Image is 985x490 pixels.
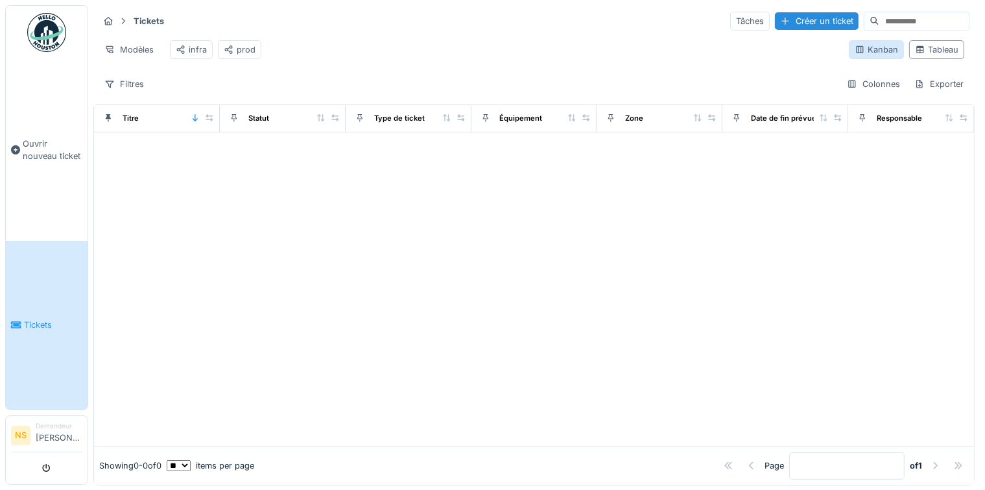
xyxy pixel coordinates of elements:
[99,75,150,93] div: Filtres
[765,459,784,472] div: Page
[23,138,82,162] span: Ouvrir nouveau ticket
[24,319,82,331] span: Tickets
[11,426,30,445] li: NS
[11,421,82,452] a: NS Demandeur[PERSON_NAME]
[910,459,922,472] strong: of 1
[36,421,82,449] li: [PERSON_NAME]
[99,459,161,472] div: Showing 0 - 0 of 0
[167,459,254,472] div: items per page
[6,59,88,241] a: Ouvrir nouveau ticket
[176,43,207,56] div: infra
[6,241,88,410] a: Tickets
[248,113,269,124] div: Statut
[224,43,255,56] div: prod
[500,113,543,124] div: Équipement
[908,75,969,93] div: Exporter
[841,75,906,93] div: Colonnes
[915,43,958,56] div: Tableau
[374,113,425,124] div: Type de ticket
[775,12,859,30] div: Créer un ticket
[730,12,770,31] div: Tâches
[751,113,816,124] div: Date de fin prévue
[27,13,66,52] img: Badge_color-CXgf-gQk.svg
[99,40,160,59] div: Modèles
[625,113,643,124] div: Zone
[877,113,922,124] div: Responsable
[36,421,82,431] div: Demandeur
[855,43,898,56] div: Kanban
[128,15,169,27] strong: Tickets
[123,113,139,124] div: Titre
